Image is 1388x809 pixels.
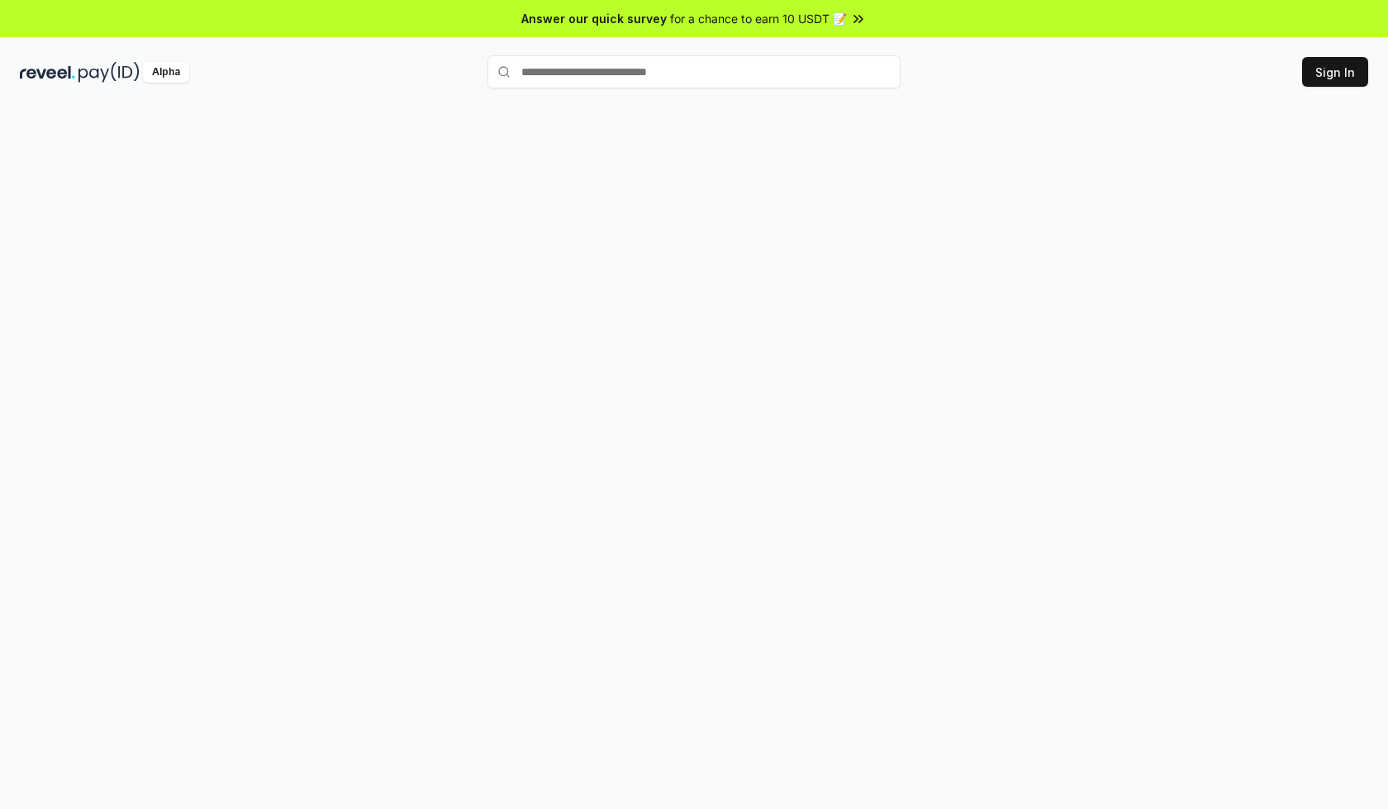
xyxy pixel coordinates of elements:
[20,62,75,83] img: reveel_dark
[521,10,667,27] span: Answer our quick survey
[143,62,189,83] div: Alpha
[1302,57,1368,87] button: Sign In
[670,10,847,27] span: for a chance to earn 10 USDT 📝
[78,62,140,83] img: pay_id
